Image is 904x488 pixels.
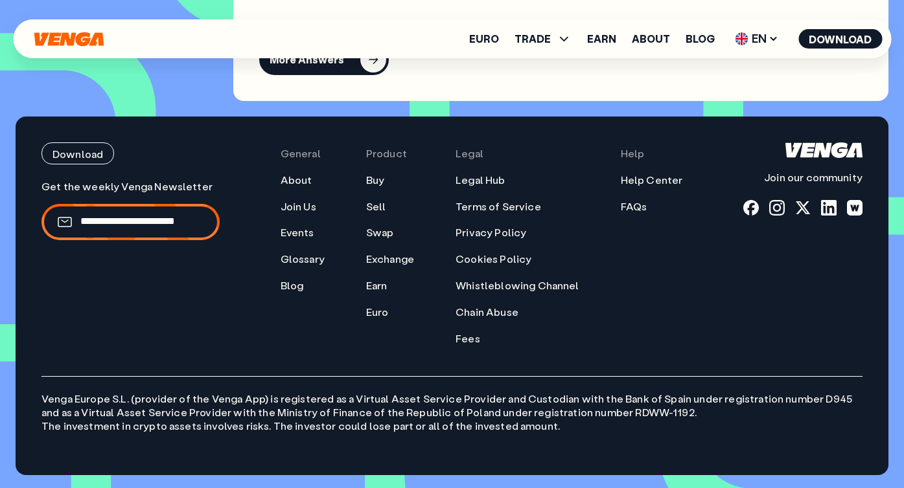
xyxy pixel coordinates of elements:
a: x [795,200,811,216]
a: Earn [587,34,616,44]
a: Exchange [366,252,414,266]
div: More Answers [270,53,344,66]
a: fb [743,200,759,216]
span: EN [730,28,783,49]
a: Join Us [281,200,316,214]
a: Whistleblowing Channel [456,279,579,293]
a: instagram [769,200,785,216]
a: Legal Hub [456,173,505,187]
a: Chain Abuse [456,305,518,319]
a: Blog [281,279,304,293]
a: linkedin [821,200,837,216]
a: FAQs [621,200,647,214]
a: Privacy Policy [456,226,526,239]
a: Fees [456,332,480,346]
a: Blog [686,34,715,44]
a: Earn [366,279,388,293]
p: Join our community [743,171,863,184]
img: flag-uk [735,32,748,45]
svg: Home [32,32,105,47]
button: Download [41,142,114,164]
a: Swap [366,226,394,239]
span: Legal [456,147,483,161]
span: Product [366,147,407,161]
span: TRADE [515,34,551,44]
span: TRADE [515,31,572,47]
a: Buy [366,173,384,187]
span: Help [621,147,645,161]
p: Get the weekly Venga Newsletter [41,180,220,194]
a: Sell [366,200,386,214]
span: General [281,147,321,161]
a: warpcast [847,200,863,216]
a: Download [41,142,220,164]
a: Help Center [621,173,683,187]
a: About [281,173,312,187]
a: Terms of Service [456,200,541,214]
button: More Answers [259,44,389,75]
a: Events [281,226,314,239]
a: Euro [366,305,389,319]
p: Venga Europe S.L. (provider of the Venga App) is registered as a Virtual Asset Service Provider a... [41,376,863,432]
a: Glossary [281,252,325,266]
svg: Home [785,142,863,158]
a: About [632,34,670,44]
a: Euro [469,34,499,44]
a: Cookies Policy [456,252,531,266]
button: Download [798,29,882,49]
